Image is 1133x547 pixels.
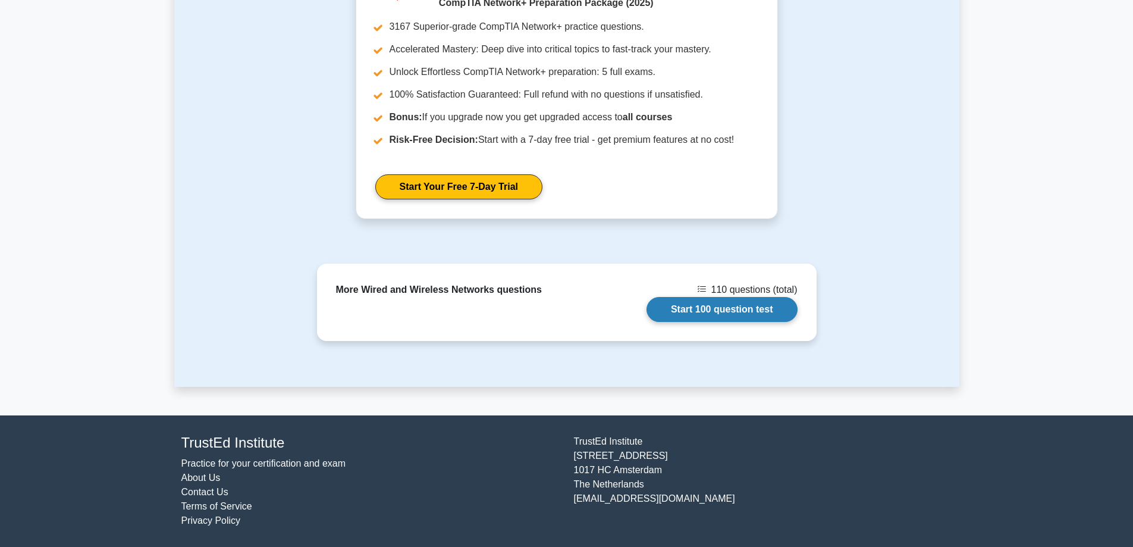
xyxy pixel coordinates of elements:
a: About Us [181,473,221,483]
h4: TrustEd Institute [181,435,560,452]
a: Privacy Policy [181,515,241,526]
a: Contact Us [181,487,228,497]
div: TrustEd Institute [STREET_ADDRESS] 1017 HC Amsterdam The Netherlands [EMAIL_ADDRESS][DOMAIN_NAME] [567,435,959,528]
a: Terms of Service [181,501,252,511]
a: Start Your Free 7-Day Trial [375,174,542,199]
a: Practice for your certification and exam [181,458,346,468]
a: Start 100 question test [646,297,798,322]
